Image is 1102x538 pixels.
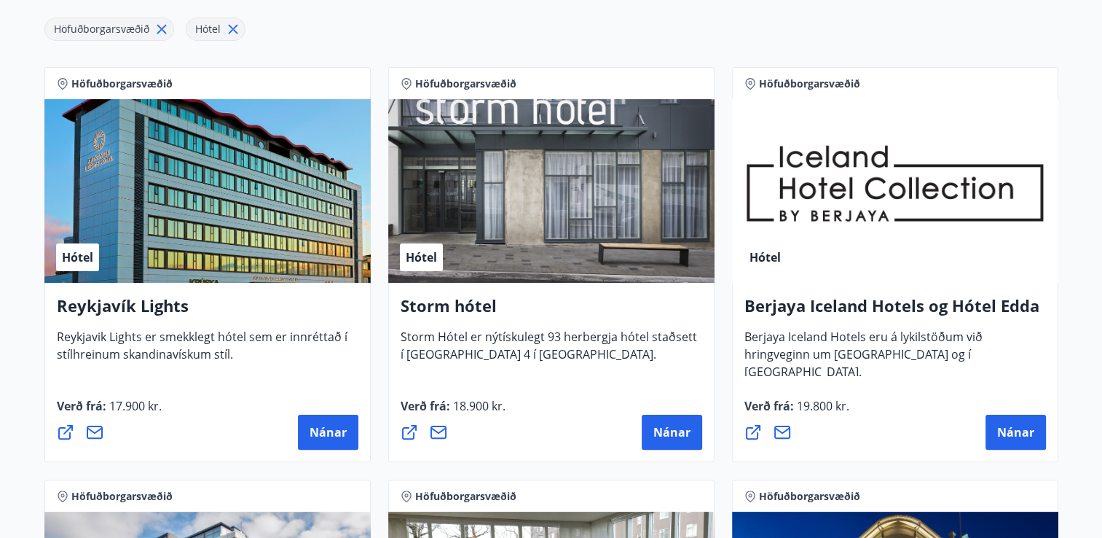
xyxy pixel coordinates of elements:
span: Höfuðborgarsvæðið [415,489,516,504]
span: Höfuðborgarsvæðið [71,77,173,91]
span: Höfuðborgarsvæðið [759,489,860,504]
span: Hótel [62,249,93,265]
div: Höfuðborgarsvæðið [44,17,174,41]
span: Reykjavik Lights er smekklegt hótel sem er innréttað í stílhreinum skandinavískum stíl. [57,329,347,374]
span: Höfuðborgarsvæðið [759,77,860,91]
span: Höfuðborgarsvæðið [54,22,149,36]
span: Höfuðborgarsvæðið [415,77,516,91]
span: Höfuðborgarsvæðið [71,489,173,504]
div: Hótel [186,17,245,41]
span: Verð frá : [57,398,162,426]
span: 17.900 kr. [106,398,162,414]
span: Hótel [406,249,437,265]
button: Nánar [298,415,358,450]
span: Nánar [310,424,347,440]
span: Nánar [997,424,1034,440]
span: Storm Hótel er nýtískulegt 93 herbergja hótel staðsett í [GEOGRAPHIC_DATA] 4 í [GEOGRAPHIC_DATA]. [401,329,697,374]
span: Nánar [653,424,690,440]
span: Verð frá : [744,398,849,426]
span: Berjaya Iceland Hotels eru á lykilstöðum við hringveginn um [GEOGRAPHIC_DATA] og í [GEOGRAPHIC_DA... [744,329,983,391]
span: 18.900 kr. [450,398,505,414]
button: Nánar [985,415,1046,450]
h4: Reykjavík Lights [57,295,358,328]
button: Nánar [642,415,702,450]
h4: Berjaya Iceland Hotels og Hótel Edda [744,295,1046,328]
span: Hótel [195,22,221,36]
span: Hótel [749,249,781,265]
h4: Storm hótel [401,295,702,328]
span: Verð frá : [401,398,505,426]
span: 19.800 kr. [794,398,849,414]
